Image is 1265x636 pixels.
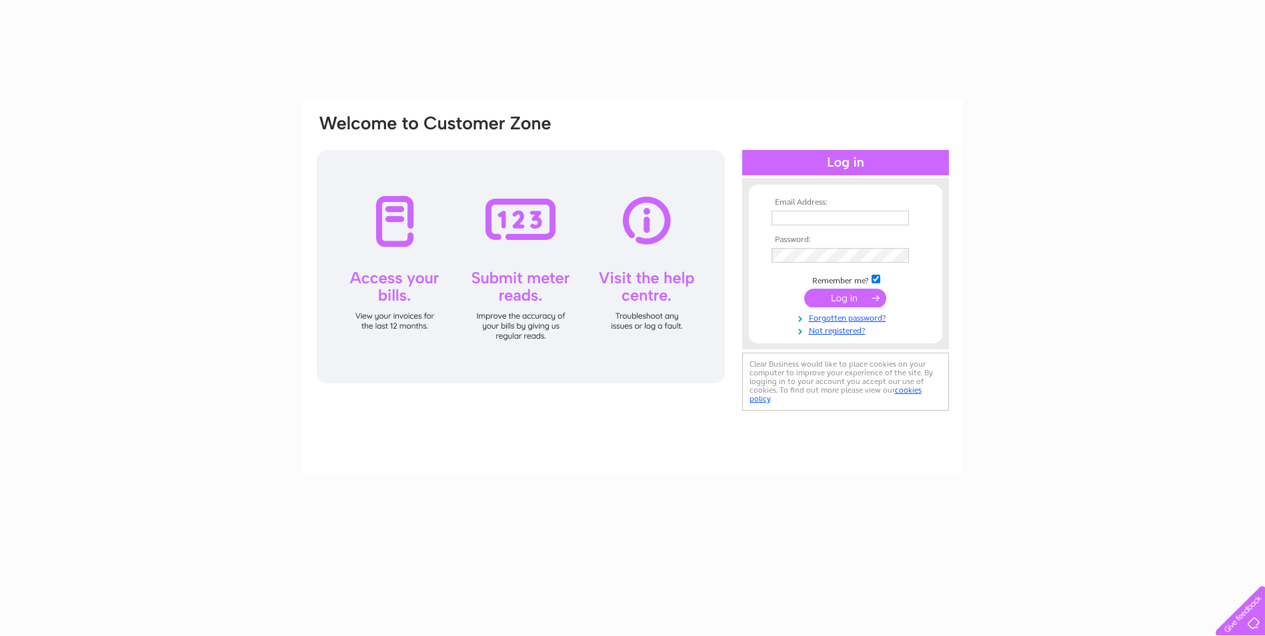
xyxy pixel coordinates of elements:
[768,235,923,245] th: Password:
[772,311,923,323] a: Forgotten password?
[804,289,886,307] input: Submit
[772,323,923,336] a: Not registered?
[742,353,949,411] div: Clear Business would like to place cookies on your computer to improve your experience of the sit...
[768,198,923,207] th: Email Address:
[750,385,922,403] a: cookies policy
[768,273,923,286] td: Remember me?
